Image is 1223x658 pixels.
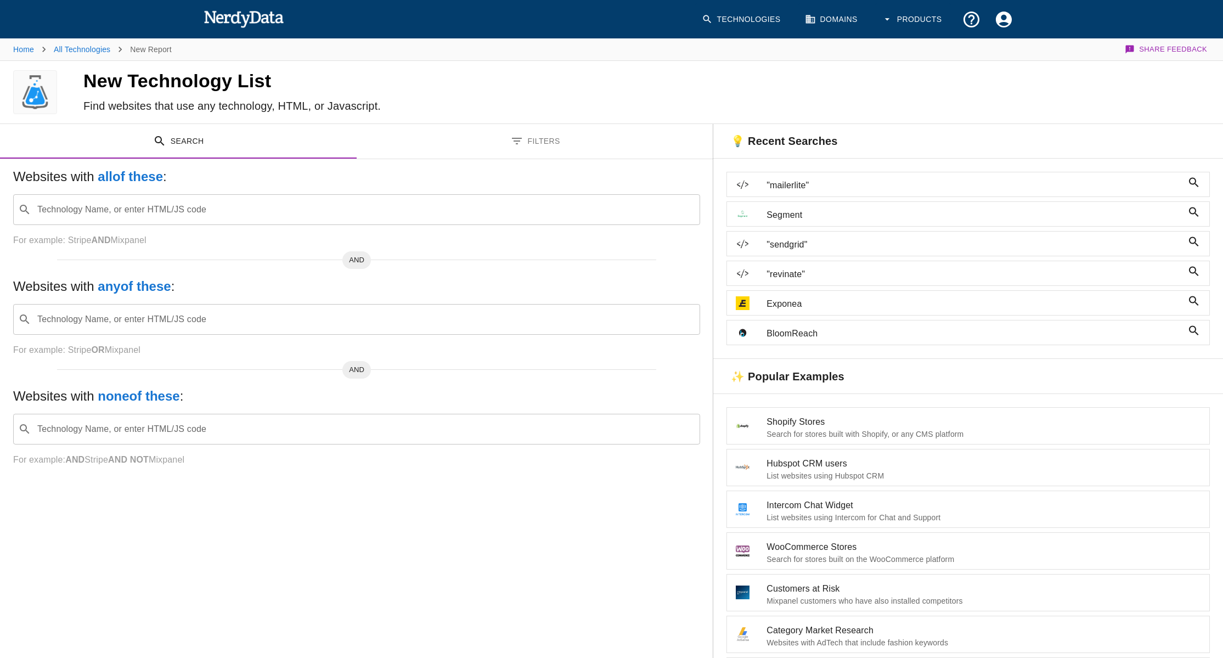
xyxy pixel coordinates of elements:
a: Customers at RiskMixpanel customers who have also installed competitors [726,574,1210,611]
p: List websites using Intercom for Chat and Support [767,512,1201,523]
p: List websites using Hubspot CRM [767,470,1201,481]
h6: Find websites that use any technology, HTML, or Javascript. [83,97,643,115]
a: Intercom Chat WidgetList websites using Intercom for Chat and Support [726,491,1210,528]
a: Exponea [726,290,1210,316]
p: For example: Stripe Mixpanel [13,344,700,357]
span: "revinate" [767,268,1183,281]
span: Intercom Chat Widget [767,499,1201,512]
span: AND [342,255,371,266]
button: Filters [357,124,713,159]
h4: New Technology List [83,70,643,93]
b: all of these [98,169,163,184]
p: Websites with AdTech that include fashion keywords [767,637,1201,648]
a: Category Market ResearchWebsites with AdTech that include fashion keywords [726,616,1210,653]
p: Mixpanel customers who have also installed competitors [767,595,1201,606]
span: Shopify Stores [767,415,1201,429]
a: WooCommerce StoresSearch for stores built on the WooCommerce platform [726,532,1210,570]
b: any of these [98,279,171,294]
a: Domains [798,3,866,36]
a: "revinate" [726,261,1210,286]
span: Category Market Research [767,624,1201,637]
b: AND [91,235,110,245]
button: Support and Documentation [955,3,988,36]
p: For example: Stripe Mixpanel [13,234,700,247]
a: "sendgrid" [726,231,1210,256]
button: Account Settings [988,3,1020,36]
h5: Websites with : [13,168,700,185]
img: logo [18,70,52,114]
a: Segment [726,201,1210,227]
h5: Websites with : [13,387,700,405]
a: Home [13,45,34,54]
h6: ✨ Popular Examples [713,359,853,393]
a: Technologies [695,3,790,36]
a: Hubspot CRM usersList websites using Hubspot CRM [726,449,1210,486]
span: WooCommerce Stores [767,541,1201,554]
span: "sendgrid" [767,238,1183,251]
span: Customers at Risk [767,582,1201,595]
p: Search for stores built with Shopify, or any CMS platform [767,429,1201,440]
a: "mailerlite" [726,172,1210,197]
span: Segment [767,209,1183,222]
button: Share Feedback [1123,38,1210,60]
b: OR [91,345,104,355]
p: Search for stores built on the WooCommerce platform [767,554,1201,565]
span: Exponea [767,297,1183,311]
a: All Technologies [54,45,110,54]
button: Products [875,3,951,36]
span: BloomReach [767,327,1183,340]
b: AND [65,455,84,464]
a: Shopify StoresSearch for stores built with Shopify, or any CMS platform [726,407,1210,445]
img: NerdyData.com [204,8,284,30]
a: BloomReach [726,320,1210,345]
h5: Websites with : [13,278,700,295]
span: "mailerlite" [767,179,1183,192]
p: For example: Stripe Mixpanel [13,453,700,466]
span: Hubspot CRM users [767,457,1201,470]
p: New Report [130,44,171,55]
b: none of these [98,389,179,403]
b: AND NOT [108,455,149,464]
span: AND [342,364,371,375]
nav: breadcrumb [13,38,172,60]
h6: 💡 Recent Searches [713,124,846,158]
